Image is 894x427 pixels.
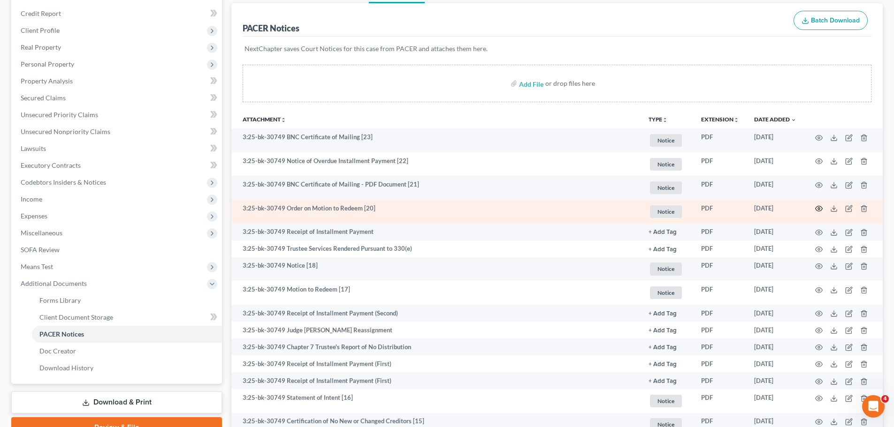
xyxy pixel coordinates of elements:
td: PDF [694,372,747,389]
span: Property Analysis [21,77,73,85]
td: [DATE] [747,322,804,338]
span: Unsecured Nonpriority Claims [21,127,110,135]
a: Forms Library [32,292,222,309]
a: + Add Tag [649,343,686,352]
td: PDF [694,200,747,224]
iframe: Intercom live chat [862,395,885,418]
a: Unsecured Priority Claims [13,106,222,123]
td: 3:25-bk-30749 BNC Certificate of Mailing - PDF Document [21] [231,176,641,200]
i: expand_more [791,117,796,123]
i: unfold_more [281,117,286,123]
td: PDF [694,128,747,152]
span: Notice [650,262,682,275]
span: Codebtors Insiders & Notices [21,178,106,186]
button: + Add Tag [649,345,677,351]
button: + Add Tag [649,229,677,235]
a: Property Analysis [13,73,222,90]
td: 3:25-bk-30749 Receipt of Installment Payment [231,224,641,240]
span: Personal Property [21,60,74,68]
a: + Add Tag [649,360,686,368]
a: Notice [649,133,686,148]
a: Credit Report [13,5,222,22]
td: PDF [694,152,747,176]
span: Additional Documents [21,279,87,287]
td: [DATE] [747,372,804,389]
span: Lawsuits [21,144,46,152]
a: Secured Claims [13,90,222,106]
span: PACER Notices [39,330,84,338]
a: + Add Tag [649,309,686,318]
span: Notice [650,158,682,171]
td: [DATE] [747,257,804,281]
span: Notice [650,395,682,407]
a: Notice [649,204,686,219]
td: 3:25-bk-30749 Notice of Overdue Installment Payment [22] [231,152,641,176]
td: [DATE] [747,240,804,257]
a: Download History [32,360,222,376]
span: Download History [39,364,93,372]
span: Forms Library [39,296,81,304]
td: [DATE] [747,281,804,305]
td: 3:25-bk-30749 Motion to Redeem [17] [231,281,641,305]
a: Notice [649,261,686,277]
p: NextChapter saves Court Notices for this case from PACER and attaches them here. [245,44,870,53]
div: or drop files here [545,79,595,88]
span: Notice [650,134,682,147]
td: PDF [694,176,747,200]
button: + Add Tag [649,328,677,334]
a: Lawsuits [13,140,222,157]
span: Batch Download [811,16,860,24]
span: Credit Report [21,9,61,17]
span: Notice [650,286,682,299]
button: + Add Tag [649,247,677,253]
a: Notice [649,180,686,195]
a: Attachmentunfold_more [243,116,286,123]
td: 3:25-bk-30749 Receipt of Installment Payment (Second) [231,305,641,322]
td: 3:25-bk-30749 Judge [PERSON_NAME] Reassignment [231,322,641,338]
td: 3:25-bk-30749 Chapter 7 Trustee's Report of No Distribution [231,338,641,355]
td: [DATE] [747,389,804,413]
a: Executory Contracts [13,157,222,174]
td: PDF [694,322,747,338]
a: Unsecured Nonpriority Claims [13,123,222,140]
a: Notice [649,157,686,172]
span: Expenses [21,212,47,220]
button: + Add Tag [649,361,677,367]
a: PACER Notices [32,326,222,343]
i: unfold_more [734,117,739,123]
span: Secured Claims [21,94,66,102]
a: Download & Print [11,391,222,413]
button: Batch Download [794,11,868,30]
td: PDF [694,389,747,413]
span: Real Property [21,43,61,51]
td: [DATE] [747,176,804,200]
td: PDF [694,240,747,257]
td: [DATE] [747,355,804,372]
a: Date Added expand_more [754,116,796,123]
span: Unsecured Priority Claims [21,111,98,119]
span: Notice [650,181,682,194]
td: [DATE] [747,338,804,355]
span: Executory Contracts [21,161,81,169]
span: 4 [881,395,889,403]
td: 3:25-bk-30749 Trustee Services Rendered Pursuant to 330(e) [231,240,641,257]
a: SOFA Review [13,241,222,258]
a: Client Document Storage [32,309,222,326]
td: 3:25-bk-30749 Receipt of Installment Payment (First) [231,355,641,372]
td: PDF [694,305,747,322]
td: PDF [694,257,747,281]
td: 3:25-bk-30749 Notice [18] [231,257,641,281]
a: Doc Creator [32,343,222,360]
span: Means Test [21,262,53,270]
button: + Add Tag [649,311,677,317]
a: Extensionunfold_more [701,116,739,123]
td: [DATE] [747,224,804,240]
td: PDF [694,355,747,372]
span: SOFA Review [21,246,60,254]
td: 3:25-bk-30749 Order on Motion to Redeem [20] [231,200,641,224]
span: Client Document Storage [39,313,113,321]
td: [DATE] [747,305,804,322]
td: PDF [694,224,747,240]
td: [DATE] [747,128,804,152]
a: Notice [649,285,686,300]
